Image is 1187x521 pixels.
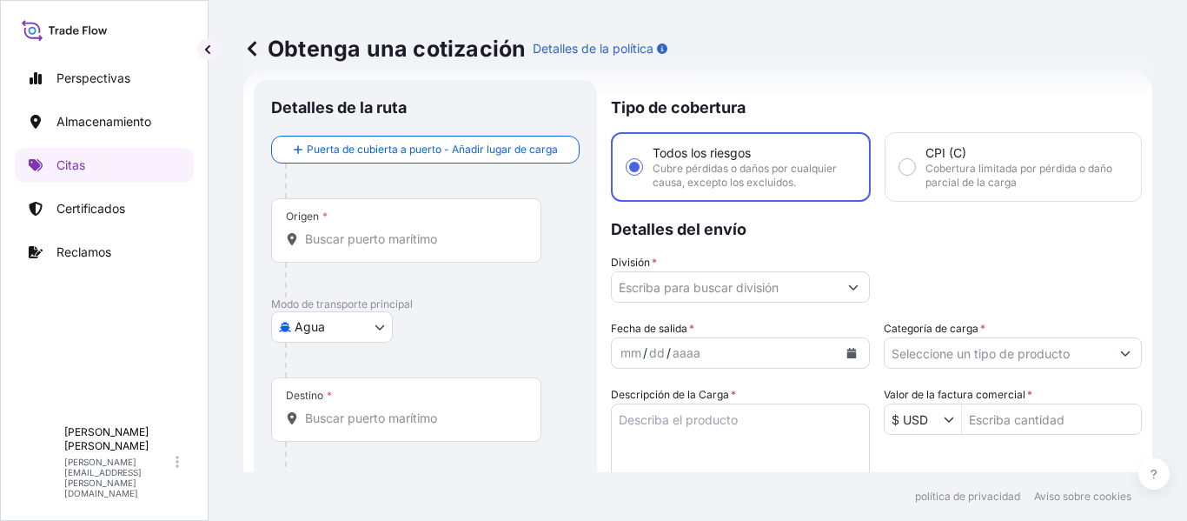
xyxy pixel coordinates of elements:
font: Origen [286,210,319,223]
font: dd [649,345,665,360]
div: día, [647,343,666,364]
a: Almacenamiento [15,104,194,139]
input: Escriba para buscar división [612,271,838,303]
font: División [611,256,650,269]
font: / [666,345,671,360]
input: Destino [305,410,520,427]
a: Citas [15,148,194,183]
font: [PERSON_NAME][EMAIL_ADDRESS][PERSON_NAME][DOMAIN_NAME] [64,457,142,498]
font: CPI (C) [925,145,966,160]
font: Tipo de cobertura [611,98,746,117]
font: [PERSON_NAME] [64,425,149,438]
font: política de privacidad [915,490,1020,503]
a: Reclamos [15,235,194,270]
button: Seleccionar transporte [271,311,393,343]
font: Almacenamiento [56,114,151,129]
font: Certificados [56,201,125,216]
font: Puerta de cubierta a puerto - Añadir lugar de carga [307,143,558,156]
font: [PERSON_NAME] [64,439,149,452]
font: mm [620,345,641,360]
font: aaaa [673,345,700,360]
font: Cobertura limitada por pérdida o daño parcial de la carga [925,162,1112,189]
input: Escriba cantidad [962,404,1142,435]
font: Reclamos [56,244,111,259]
font: Detalles de la política [533,41,653,56]
font: Aviso sobre cookies [1034,490,1131,503]
a: Aviso sobre cookies [1034,490,1131,504]
font: Destino [286,389,323,402]
font: Agua [295,319,325,334]
div: mes, [619,343,643,364]
a: Perspectivas [15,61,194,96]
font: Categoría de carga [884,322,978,335]
input: Valor de la factura comercial [885,404,944,435]
font: Detalles del envío [611,220,746,238]
font: Citas [56,157,85,172]
a: política de privacidad [915,490,1020,504]
input: Origen [305,230,520,248]
font: Valor de la factura comercial [884,388,1025,401]
button: Calendario [838,339,865,367]
a: Certificados [15,191,194,226]
input: Todos los riesgosCubre pérdidas o daños por cualquier causa, excepto los excluidos. [627,159,642,175]
font: Obtenga una cotización [268,36,526,62]
font: Detalles de la ruta [271,98,407,117]
div: año, [671,343,702,364]
font: Modo de transporte principal [271,297,413,311]
button: Mostrar sugerencias [838,271,869,303]
button: Mostrar sugerencias [944,411,961,428]
font: / [643,345,647,360]
input: Seleccione un tipo de producto [885,337,1111,369]
button: Mostrar sugerencias [1110,337,1141,369]
font: Descripción de la Carga [611,388,729,401]
button: Puerta de cubierta a puerto - Añadir lugar de carga [271,136,580,164]
font: Perspectivas [56,70,130,85]
font: Fecha de salida [611,322,687,335]
input: CPI (C)Cobertura limitada por pérdida o daño parcial de la carga [899,159,915,175]
font: Todos los riesgos [653,145,751,160]
font: Cubre pérdidas o daños por cualquier causa, excepto los excluidos. [653,162,837,189]
font: A [35,452,45,471]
